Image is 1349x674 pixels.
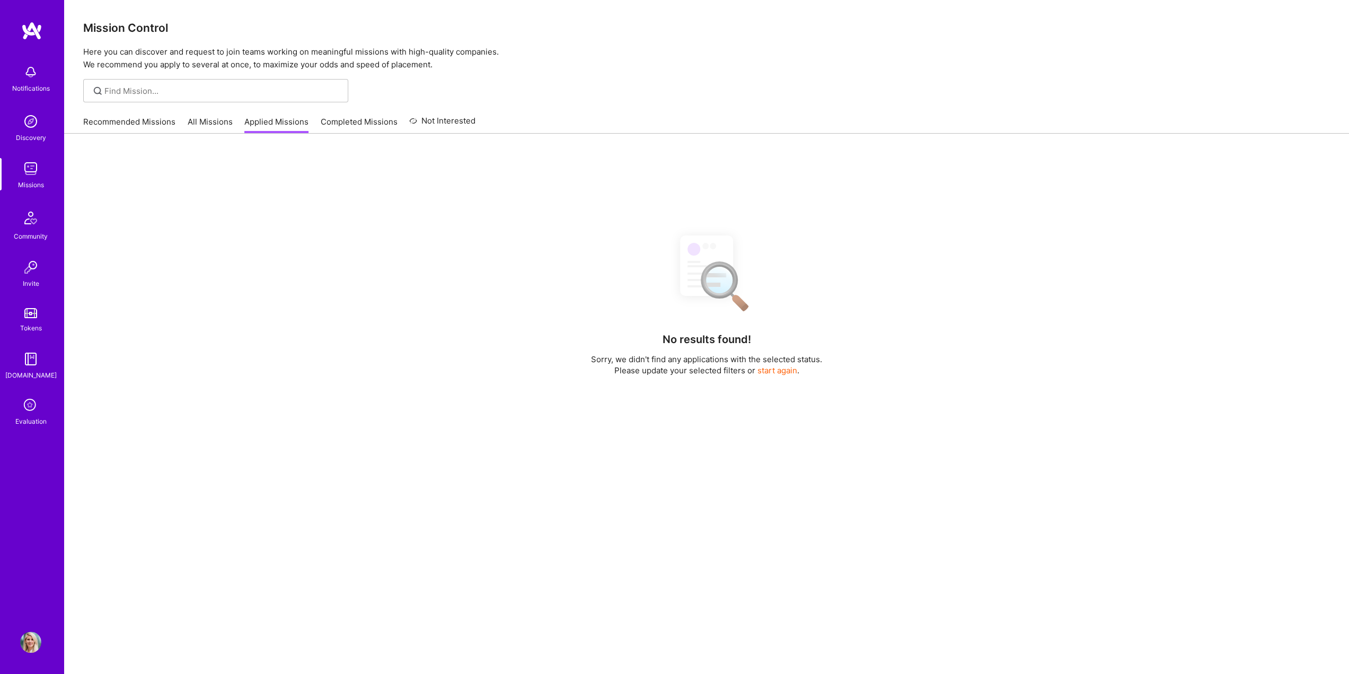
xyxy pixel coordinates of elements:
img: Community [18,205,43,231]
button: start again [757,365,797,376]
a: All Missions [188,116,233,134]
img: No Results [662,226,752,319]
img: tokens [24,308,37,318]
a: Applied Missions [244,116,308,134]
img: guide book [20,348,41,370]
div: Discovery [16,132,46,143]
div: [DOMAIN_NAME] [5,370,57,381]
img: User Avatar [20,632,41,653]
h3: Mission Control [83,21,1330,34]
a: Completed Missions [321,116,398,134]
p: Here you can discover and request to join teams working on meaningful missions with high-quality ... [83,46,1330,71]
p: Please update your selected filters or . [591,365,822,376]
div: Tokens [20,322,42,334]
a: Not Interested [409,115,475,134]
div: Community [14,231,48,242]
a: Recommended Missions [83,116,175,134]
a: User Avatar [17,632,44,653]
img: logo [21,21,42,40]
img: Invite [20,257,41,278]
p: Sorry, we didn't find any applications with the selected status. [591,354,822,365]
div: Evaluation [15,416,47,427]
i: icon SelectionTeam [21,396,41,416]
img: teamwork [20,158,41,179]
div: Notifications [12,83,50,94]
img: discovery [20,111,41,132]
input: Find Mission... [104,85,340,97]
h4: No results found! [663,333,751,346]
i: icon SearchGrey [92,85,104,97]
img: bell [20,62,41,83]
div: Missions [18,179,44,190]
div: Invite [23,278,39,289]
